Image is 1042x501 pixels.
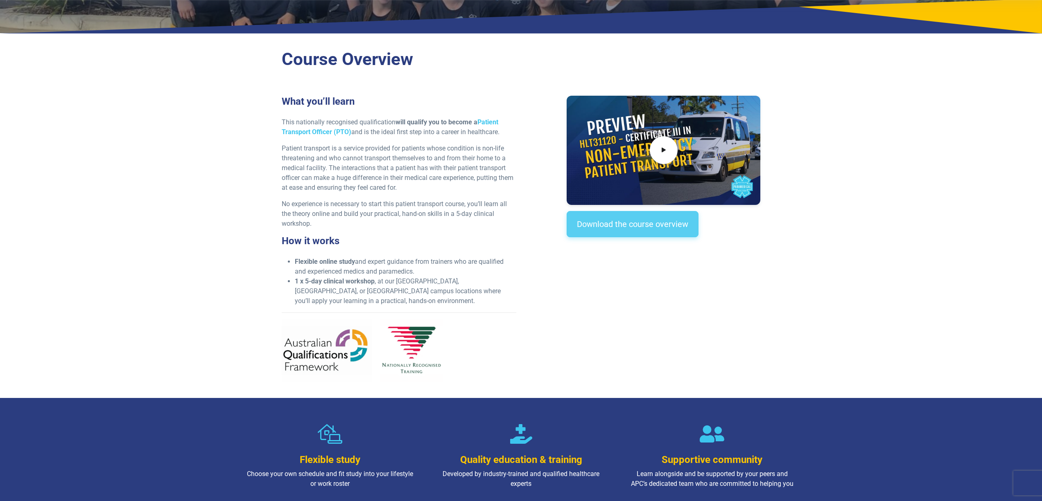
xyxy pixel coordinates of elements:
[295,277,375,285] strong: 1 x 5-day clinical workshop
[246,454,414,466] h3: Flexible study
[295,258,355,265] strong: Flexible online study
[282,117,516,137] p: This nationally recognised qualification and is the ideal first step into a career in healthcare.
[567,211,698,237] a: Download the course overview
[282,235,516,247] h3: How it works
[295,276,516,306] li: , at our [GEOGRAPHIC_DATA], [GEOGRAPHIC_DATA], or [GEOGRAPHIC_DATA] campus locations where you’ll...
[295,257,516,276] li: and expert guidance from trainers who are qualified and experienced medics and paramedics.
[437,454,605,466] h3: Quality education & training
[282,118,498,136] a: Patient Transport Officer (PTO)
[628,469,796,489] p: Learn alongside and be supported by your peers and APC’s dedicated team who are committed to help...
[567,254,760,295] iframe: EmbedSocial Universal Widget
[282,144,516,193] p: Patient transport is a service provided for patients whose condition is non-life threatening and ...
[282,96,516,108] h3: What you’ll learn
[282,49,761,70] h2: Course Overview
[282,199,516,229] p: No experience is necessary to start this patient transport course, you’ll learn all the theory on...
[246,469,414,489] p: Choose your own schedule and fit study into your lifestyle or work roster
[628,454,796,466] h3: Supportive community
[282,118,498,136] strong: will qualify you to become a
[437,469,605,489] p: Developed by industry-trained and qualified healthcare experts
